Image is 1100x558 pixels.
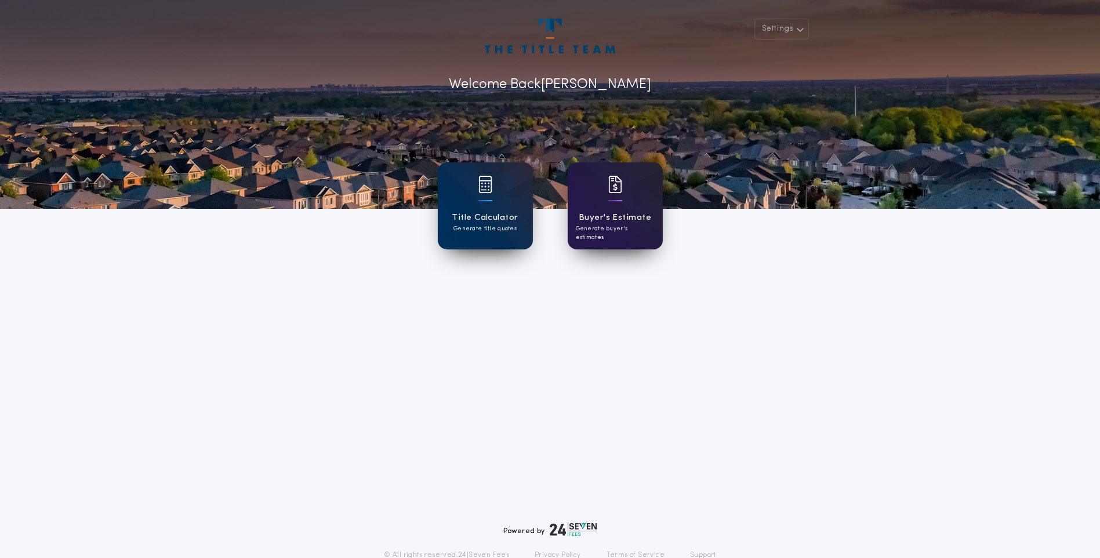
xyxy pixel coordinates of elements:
p: Generate buyer's estimates [576,224,655,242]
img: card icon [608,176,622,193]
p: Generate title quotes [453,224,517,233]
img: logo [550,523,597,537]
a: card iconBuyer's EstimateGenerate buyer's estimates [568,162,663,249]
p: Welcome Back [PERSON_NAME] [449,74,651,95]
img: card icon [478,176,492,193]
div: Powered by [503,523,597,537]
button: Settings [754,19,809,39]
a: card iconTitle CalculatorGenerate title quotes [438,162,533,249]
h1: Title Calculator [452,211,518,224]
h1: Buyer's Estimate [579,211,651,224]
img: account-logo [485,19,615,53]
